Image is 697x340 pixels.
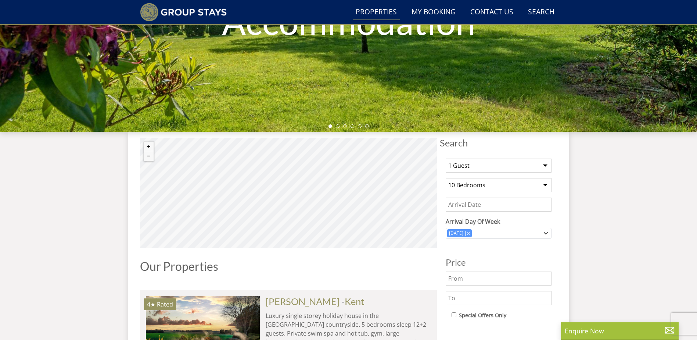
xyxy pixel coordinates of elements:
[446,228,552,239] div: Combobox
[446,217,552,226] label: Arrival Day Of Week
[341,296,364,307] span: -
[144,151,154,161] button: Zoom out
[446,198,552,212] input: Arrival Date
[144,142,154,151] button: Zoom in
[157,300,173,308] span: Rated
[440,138,557,148] span: Search
[140,138,437,248] canvas: Map
[446,258,552,267] h3: Price
[565,326,675,336] p: Enquire Now
[353,4,400,21] a: Properties
[140,260,437,273] h1: Our Properties
[459,311,506,319] label: Special Offers Only
[446,291,552,305] input: To
[446,272,552,286] input: From
[140,3,227,21] img: Group Stays
[345,296,364,307] a: Kent
[525,4,557,21] a: Search
[147,300,155,308] span: BELLUS has a 4 star rating under the Quality in Tourism Scheme
[266,296,339,307] a: [PERSON_NAME]
[409,4,459,21] a: My Booking
[467,4,516,21] a: Contact Us
[447,230,465,237] div: [DATE]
